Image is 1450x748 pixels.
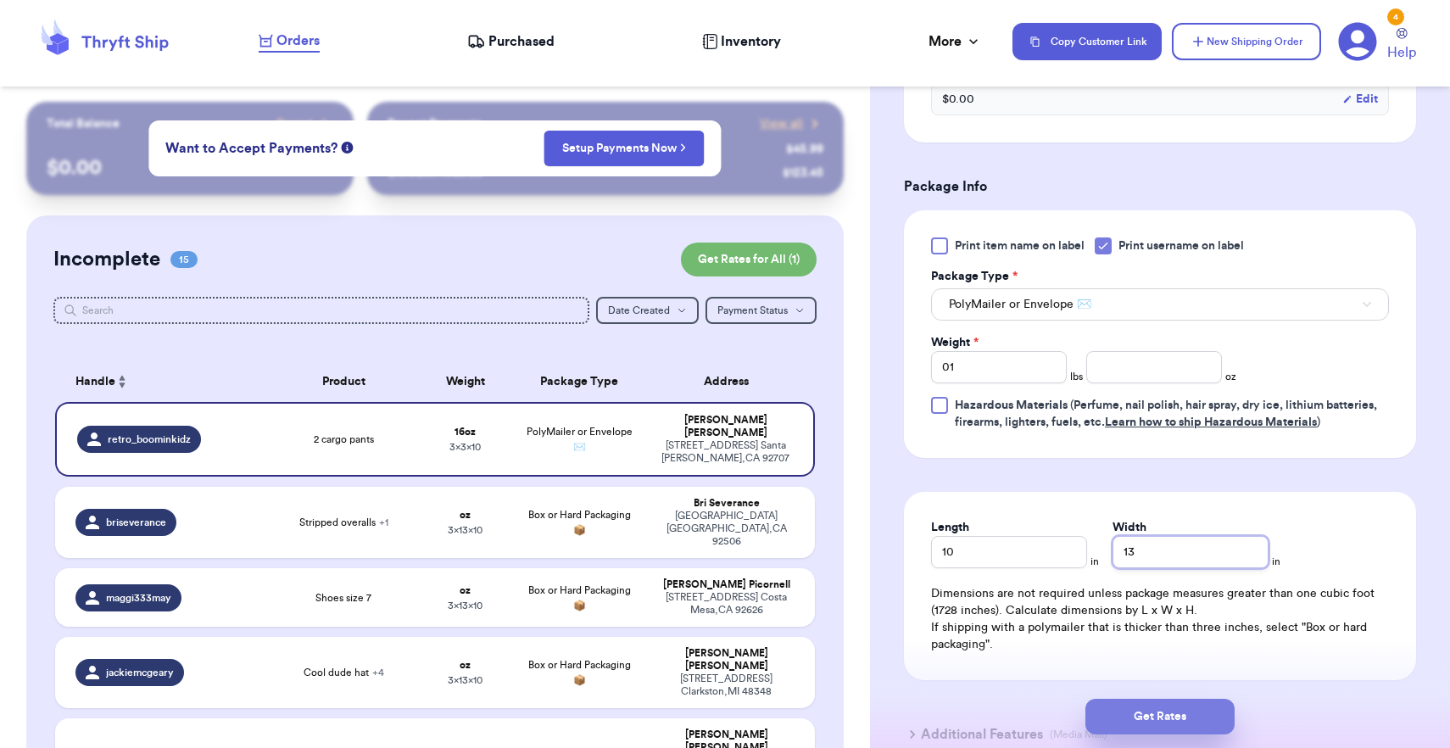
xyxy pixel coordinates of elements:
span: Box or Hard Packaging 📦 [528,585,631,611]
span: Inventory [721,31,781,52]
div: 4 [1387,8,1404,25]
span: 2 cargo pants [314,433,374,446]
span: Help [1387,42,1416,63]
a: Setup Payments Now [562,140,687,157]
a: Orders [259,31,320,53]
span: 3 x 13 x 10 [448,525,482,535]
div: Bri Severance [658,497,795,510]
th: Package Type [511,361,648,402]
span: Print username on label [1118,237,1244,254]
span: PolyMailer or Envelope ✉️ [527,427,633,452]
button: Setup Payments Now [544,131,705,166]
h3: Package Info [904,176,1416,197]
a: View all [760,115,823,132]
div: $ 45.99 [786,141,823,158]
strong: oz [460,510,471,520]
button: New Shipping Order [1172,23,1321,60]
div: [PERSON_NAME] [PERSON_NAME] [658,414,793,439]
p: Total Balance [47,115,120,132]
button: Edit [1342,91,1378,108]
button: Get Rates for All (1) [681,243,817,276]
strong: 16 oz [455,427,476,437]
a: Help [1387,28,1416,63]
p: If shipping with a polymailer that is thicker than three inches, select "Box or hard packaging". [931,619,1389,653]
th: Address [648,361,815,402]
button: Copy Customer Link [1012,23,1162,60]
a: Purchased [467,31,555,52]
span: Handle [75,373,115,391]
strong: oz [460,585,471,595]
strong: oz [460,660,471,670]
span: 3 x 13 x 10 [448,675,482,685]
span: lbs [1070,370,1083,383]
button: Sort ascending [115,371,129,392]
input: Search [53,297,589,324]
a: Inventory [702,31,781,52]
a: Learn how to ship Hazardous Materials [1105,416,1317,428]
p: $ 0.00 [47,154,333,181]
span: Date Created [608,305,670,315]
span: Cool dude hat [304,666,384,679]
span: 15 [170,251,198,268]
span: Purchased [488,31,555,52]
span: oz [1225,370,1236,383]
h2: Incomplete [53,246,160,273]
span: briseverance [106,516,166,529]
p: Recent Payments [388,115,482,132]
span: Shoes size 7 [315,591,371,605]
span: PolyMailer or Envelope ✉️ [949,296,1091,313]
span: in [1090,555,1099,568]
div: More [929,31,982,52]
span: Stripped overalls [299,516,388,529]
span: (Perfume, nail polish, hair spray, dry ice, lithium batteries, firearms, lighters, fuels, etc. ) [955,399,1377,428]
span: + 4 [372,667,384,678]
div: Dimensions are not required unless package measures greater than one cubic foot (1728 inches). Ca... [931,585,1389,653]
th: Weight [420,361,511,402]
span: Box or Hard Packaging 📦 [528,510,631,535]
span: Orders [276,31,320,51]
span: 3 x 13 x 10 [448,600,482,611]
label: Width [1113,519,1146,536]
button: PolyMailer or Envelope ✉️ [931,288,1389,321]
span: 3 x 3 x 10 [449,442,481,452]
label: Package Type [931,268,1018,285]
span: in [1272,555,1280,568]
span: Payout [276,115,313,132]
label: Length [931,519,969,536]
div: [STREET_ADDRESS] Costa Mesa , CA 92626 [658,591,795,617]
span: + 1 [379,517,388,528]
div: [PERSON_NAME] Picornell [658,578,795,591]
span: retro_boominkidz [108,433,191,446]
a: 4 [1338,22,1377,61]
span: View all [760,115,803,132]
span: Want to Accept Payments? [165,138,337,159]
span: $ 0.00 [942,91,974,108]
span: jackiemcgeary [106,666,174,679]
div: [STREET_ADDRESS] Clarkston , MI 48348 [658,673,795,698]
th: Product [268,361,420,402]
span: maggi333may [106,591,171,605]
span: Box or Hard Packaging 📦 [528,660,631,685]
span: Payment Status [717,305,788,315]
button: Get Rates [1085,699,1235,734]
button: Payment Status [705,297,817,324]
div: [PERSON_NAME] [PERSON_NAME] [658,647,795,673]
div: $ 123.45 [783,165,823,181]
label: Weight [931,334,979,351]
a: Payout [276,115,333,132]
span: Hazardous Materials [955,399,1068,411]
div: [GEOGRAPHIC_DATA] [GEOGRAPHIC_DATA] , CA 92506 [658,510,795,548]
button: Date Created [596,297,699,324]
span: Print item name on label [955,237,1085,254]
div: [STREET_ADDRESS] Santa [PERSON_NAME] , CA 92707 [658,439,793,465]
